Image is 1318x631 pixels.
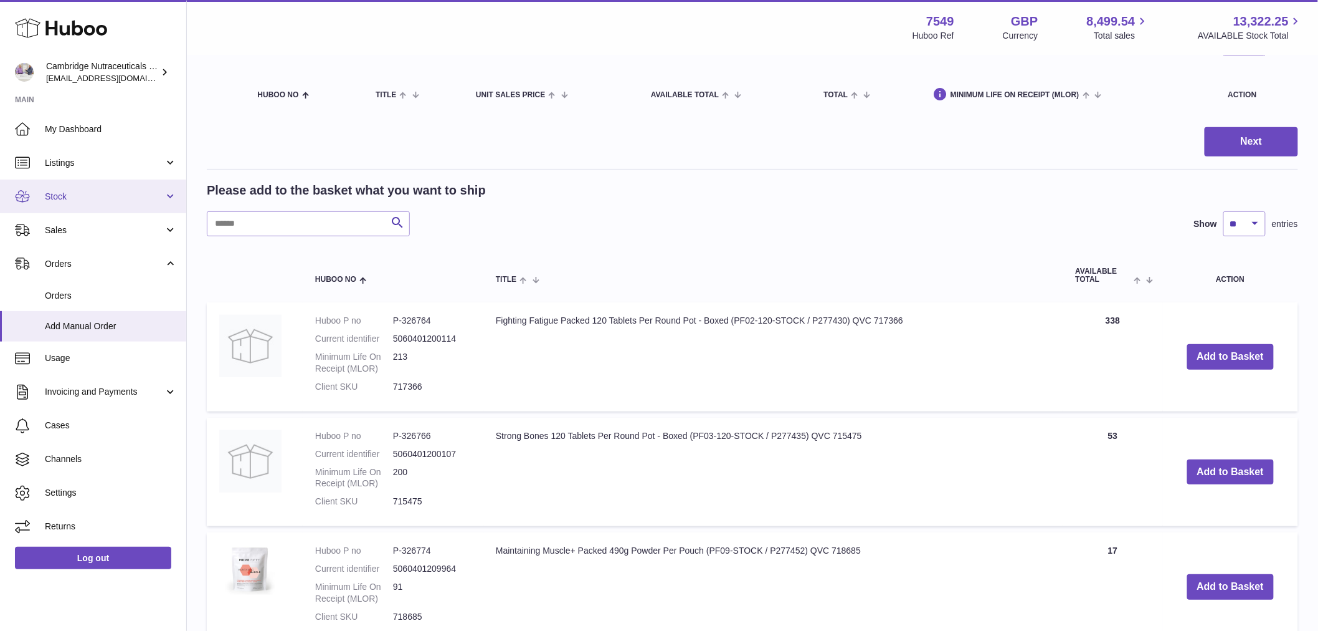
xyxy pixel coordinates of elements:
[46,60,158,84] div: Cambridge Nutraceuticals Ltd
[483,418,1063,526] td: Strong Bones 120 Tablets Per Round Pot - Boxed (PF03-120-STOCK / P277435) QVC 715475
[376,91,396,99] span: Title
[45,320,177,332] span: Add Manual Order
[823,91,848,99] span: Total
[45,386,164,398] span: Invoicing and Payments
[393,381,471,393] dd: 717366
[393,545,471,557] dd: P-326774
[315,381,393,393] dt: Client SKU
[1063,302,1163,411] td: 338
[45,521,177,532] span: Returns
[45,123,177,135] span: My Dashboard
[651,91,719,99] span: AVAILABLE Total
[315,563,393,575] dt: Current identifier
[393,333,471,345] dd: 5060401200114
[45,487,177,499] span: Settings
[45,453,177,465] span: Channels
[483,302,1063,411] td: Fighting Fatigue Packed 120 Tablets Per Round Pot - Boxed (PF02-120-STOCK / P277430) QVC 717366
[1163,255,1298,296] th: Action
[15,547,171,569] a: Log out
[393,430,471,442] dd: P-326766
[45,290,177,302] span: Orders
[315,276,356,284] span: Huboo no
[1187,574,1274,600] button: Add to Basket
[1205,127,1298,157] button: Next
[1194,218,1217,230] label: Show
[315,333,393,345] dt: Current identifier
[219,545,282,595] img: Maintaining Muscle+ Packed 490g Powder Per Pouch (PF09-STOCK / P277452) QVC 718685
[393,315,471,327] dd: P-326764
[1063,418,1163,526] td: 53
[1003,30,1038,42] div: Currency
[1011,13,1038,30] strong: GBP
[45,258,164,270] span: Orders
[1187,460,1274,485] button: Add to Basket
[393,611,471,623] dd: 718685
[45,191,164,203] span: Stock
[1272,218,1298,230] span: entries
[1233,13,1289,30] span: 13,322.25
[1198,30,1303,42] span: AVAILABLE Stock Total
[393,466,471,490] dd: 200
[496,276,516,284] span: Title
[315,448,393,460] dt: Current identifier
[315,611,393,623] dt: Client SKU
[315,466,393,490] dt: Minimum Life On Receipt (MLOR)
[258,91,299,99] span: Huboo no
[45,157,164,169] span: Listings
[926,13,954,30] strong: 7549
[913,30,954,42] div: Huboo Ref
[219,315,282,377] img: Fighting Fatigue Packed 120 Tablets Per Round Pot - Boxed (PF02-120-STOCK / P277430) QVC 717366
[315,351,393,375] dt: Minimum Life On Receipt (MLOR)
[393,496,471,508] dd: 715475
[1094,30,1149,42] span: Total sales
[15,63,34,82] img: qvc@camnutra.com
[393,563,471,575] dd: 5060401209964
[476,91,545,99] span: Unit Sales Price
[393,351,471,375] dd: 213
[46,73,183,83] span: [EMAIL_ADDRESS][DOMAIN_NAME]
[45,420,177,431] span: Cases
[1087,13,1135,30] span: 8,499.54
[1228,91,1286,99] div: Action
[315,315,393,327] dt: Huboo P no
[219,430,282,493] img: Strong Bones 120 Tablets Per Round Pot - Boxed (PF03-120-STOCK / P277435) QVC 715475
[45,224,164,236] span: Sales
[315,581,393,605] dt: Minimum Life On Receipt (MLOR)
[393,581,471,605] dd: 91
[207,182,486,199] h2: Please add to the basket what you want to ship
[315,545,393,557] dt: Huboo P no
[315,430,393,442] dt: Huboo P no
[393,448,471,460] dd: 5060401200107
[1087,13,1150,42] a: 8,499.54 Total sales
[1076,267,1131,284] span: AVAILABLE Total
[951,91,1079,99] span: Minimum Life On Receipt (MLOR)
[1187,344,1274,370] button: Add to Basket
[1198,13,1303,42] a: 13,322.25 AVAILABLE Stock Total
[45,352,177,364] span: Usage
[315,496,393,508] dt: Client SKU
